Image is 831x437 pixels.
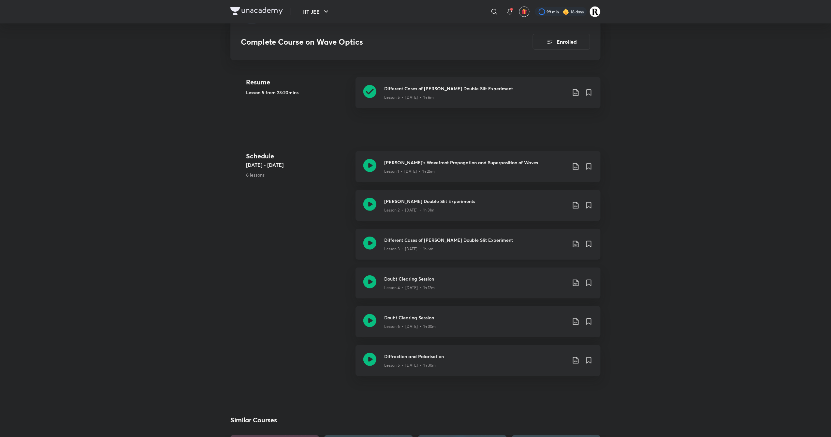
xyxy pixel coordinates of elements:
[246,77,350,87] h4: Resume
[241,37,496,47] h3: Complete Course on Wave Optics
[384,362,436,368] p: Lesson 5 • [DATE] • 1h 30m
[533,34,590,50] button: Enrolled
[230,415,277,425] h2: Similar Courses
[384,324,436,329] p: Lesson 6 • [DATE] • 1h 30m
[384,168,435,174] p: Lesson 1 • [DATE] • 1h 25m
[384,207,434,213] p: Lesson 2 • [DATE] • 1h 31m
[356,345,601,384] a: Diffraction and PolarisationLesson 5 • [DATE] • 1h 30m
[230,7,283,17] a: Company Logo
[356,306,601,345] a: Doubt Clearing SessionLesson 6 • [DATE] • 1h 30m
[356,190,601,229] a: [PERSON_NAME] Double Slit ExperimentsLesson 2 • [DATE] • 1h 31m
[384,159,567,166] h3: [PERSON_NAME]'s Wavefront Propogation and Superposition of Waves
[384,95,434,100] p: Lesson 5 • [DATE] • 1h 6m
[519,7,530,17] button: avatar
[356,77,601,116] a: Different Cases of [PERSON_NAME] Double Slit ExperimentLesson 5 • [DATE] • 1h 6m
[356,268,601,306] a: Doubt Clearing SessionLesson 4 • [DATE] • 1h 17m
[384,285,435,291] p: Lesson 4 • [DATE] • 1h 17m
[384,85,567,92] h3: Different Cases of [PERSON_NAME] Double Slit Experiment
[356,151,601,190] a: [PERSON_NAME]'s Wavefront Propogation and Superposition of WavesLesson 1 • [DATE] • 1h 25m
[384,314,567,321] h3: Doubt Clearing Session
[246,171,350,178] p: 6 lessons
[356,229,601,268] a: Different Cases of [PERSON_NAME] Double Slit ExperimentLesson 3 • [DATE] • 1h 6m
[521,9,527,15] img: avatar
[246,89,350,96] h5: Lesson 5 from 23:20mins
[384,275,567,282] h3: Doubt Clearing Session
[230,7,283,15] img: Company Logo
[590,6,601,17] img: Rakhi Sharma
[563,8,569,15] img: streak
[299,5,334,18] button: IIT JEE
[246,151,350,161] h4: Schedule
[384,246,433,252] p: Lesson 3 • [DATE] • 1h 6m
[384,353,567,360] h3: Diffraction and Polarisation
[384,237,567,243] h3: Different Cases of [PERSON_NAME] Double Slit Experiment
[384,198,567,205] h3: [PERSON_NAME] Double Slit Experiments
[246,161,350,169] h5: [DATE] - [DATE]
